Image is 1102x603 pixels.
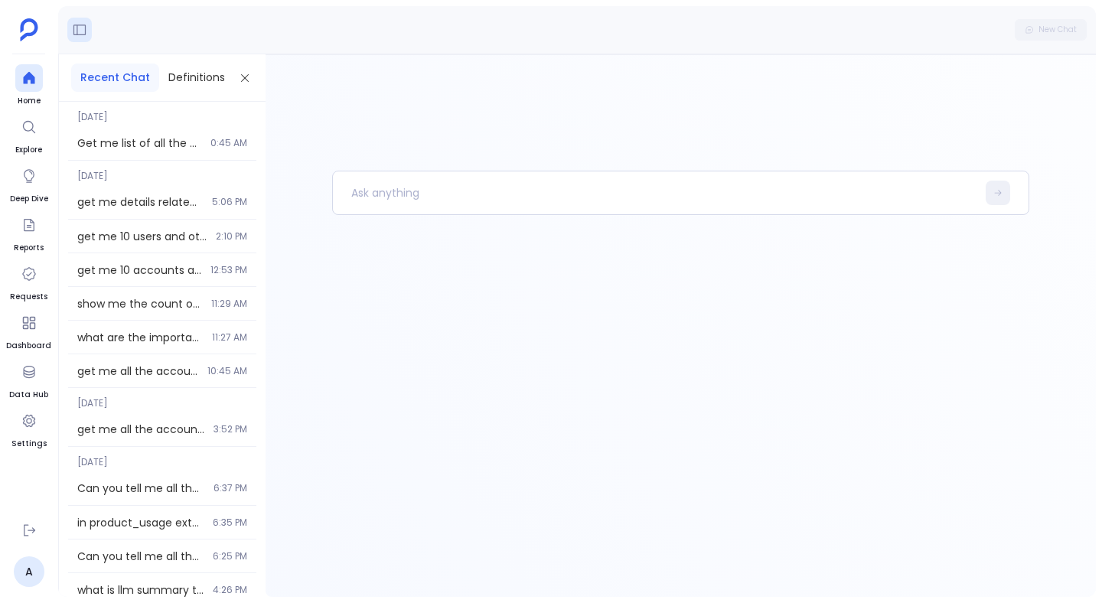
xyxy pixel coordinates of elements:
[77,135,201,151] span: Get me list of all the enterprise customers with ARR>30k
[68,447,256,468] span: [DATE]
[10,162,48,205] a: Deep Dive
[207,365,247,377] span: 10:45 AM
[213,584,247,596] span: 4:26 PM
[77,194,203,210] span: get me details related to salesforce user column
[212,196,247,208] span: 5:06 PM
[10,291,47,303] span: Requests
[11,438,47,450] span: Settings
[210,264,247,276] span: 12:53 PM
[214,423,247,435] span: 3:52 PM
[14,556,44,587] a: A
[159,64,234,92] button: Definitions
[77,582,204,598] span: what is llm summary table details tell me about it
[216,230,247,243] span: 2:10 PM
[11,407,47,450] a: Settings
[6,340,51,352] span: Dashboard
[77,330,203,345] span: what are the important columns that i can use to analysis product usage
[77,262,201,278] span: get me 10 accounts and assocaited users deatils
[6,309,51,352] a: Dashboard
[77,363,198,379] span: get me all the accounts which are customers
[213,517,247,529] span: 6:35 PM
[20,18,38,41] img: petavue logo
[71,64,159,92] button: Recent Chat
[9,358,48,401] a: Data Hub
[212,331,247,344] span: 11:27 AM
[77,296,202,311] span: show me the count of tables that are enabled
[15,64,43,107] a: Home
[15,95,43,107] span: Home
[68,388,256,409] span: [DATE]
[10,260,47,303] a: Requests
[9,389,48,401] span: Data Hub
[77,422,204,437] span: get me all the accounts and opportuntites which have arr more than 500k and created in last 4 years
[210,137,247,149] span: 0:45 AM
[77,549,204,564] span: Can you tell me all the important columns along with their data fill percentage in product usage ...
[213,550,247,562] span: 6:25 PM
[77,515,204,530] span: in product_usage extended table how many columns are enabled is there anything disabled , give me...
[68,102,256,123] span: [DATE]
[214,482,247,494] span: 6:37 PM
[14,242,44,254] span: Reports
[68,161,256,182] span: [DATE]
[10,193,48,205] span: Deep Dive
[14,211,44,254] a: Reports
[211,298,247,310] span: 11:29 AM
[77,481,204,496] span: Can you tell me all the columns along with their data fill percentage in product usage extended t...
[15,144,43,156] span: Explore
[77,229,207,244] span: get me 10 users and other associated tables to it
[15,113,43,156] a: Explore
